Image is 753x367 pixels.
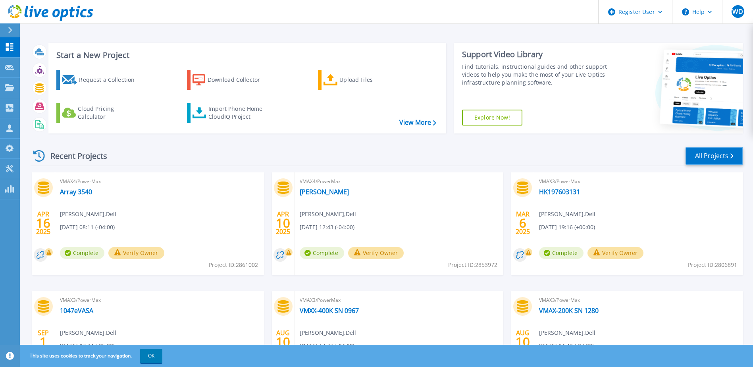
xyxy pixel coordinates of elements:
[208,105,270,121] div: Import Phone Home CloudIQ Project
[462,110,522,126] a: Explore Now!
[539,328,595,337] span: [PERSON_NAME] , Dell
[539,342,594,350] span: [DATE] 14:43 (-04:00)
[187,70,275,90] a: Download Collector
[36,327,51,356] div: SEP 2023
[56,70,145,90] a: Request a Collection
[60,296,259,305] span: VMAX3/PowerMax
[300,223,354,232] span: [DATE] 12:43 (-04:00)
[399,119,436,126] a: View More
[448,261,497,269] span: Project ID: 2853972
[60,188,92,196] a: Array 3540
[300,247,344,259] span: Complete
[686,147,743,165] a: All Projects
[60,328,116,337] span: [PERSON_NAME] , Dell
[140,349,162,363] button: OK
[539,247,584,259] span: Complete
[539,188,580,196] a: HK197603131
[60,247,104,259] span: Complete
[339,72,403,88] div: Upload Files
[60,177,259,186] span: VMAX4/PowerMax
[516,338,530,345] span: 10
[60,307,93,315] a: 1047eVASA
[300,342,354,350] span: [DATE] 14:47 (-04:00)
[56,103,145,123] a: Cloud Pricing Calculator
[56,51,436,60] h3: Start a New Project
[275,327,291,356] div: AUG 2023
[275,209,291,238] div: APR 2025
[79,72,143,88] div: Request a Collection
[60,210,116,218] span: [PERSON_NAME] , Dell
[539,296,738,305] span: VMAX3/PowerMax
[60,223,115,232] span: [DATE] 08:11 (-04:00)
[300,328,356,337] span: [PERSON_NAME] , Dell
[300,296,499,305] span: VMAX3/PowerMax
[539,307,599,315] a: VMAX-200K SN 1280
[208,72,271,88] div: Download Collector
[22,349,162,363] span: This site uses cookies to track your navigation.
[276,338,290,345] span: 10
[36,209,51,238] div: APR 2025
[300,307,359,315] a: VMXX-400K SN 0967
[688,261,737,269] span: Project ID: 2806891
[300,210,356,218] span: [PERSON_NAME] , Dell
[300,188,349,196] a: [PERSON_NAME]
[209,261,258,269] span: Project ID: 2861002
[108,247,164,259] button: Verify Owner
[348,247,404,259] button: Verify Owner
[276,220,290,226] span: 10
[300,177,499,186] span: VMAX4/PowerMax
[40,338,47,345] span: 1
[515,327,530,356] div: AUG 2023
[318,70,406,90] a: Upload Files
[515,209,530,238] div: MAR 2025
[539,210,595,218] span: [PERSON_NAME] , Dell
[539,223,595,232] span: [DATE] 19:16 (+00:00)
[519,220,526,226] span: 6
[31,146,118,166] div: Recent Projects
[462,63,609,87] div: Find tutorials, instructional guides and other support videos to help you make the most of your L...
[732,8,743,15] span: WD
[587,247,643,259] button: Verify Owner
[539,177,738,186] span: VMAX3/PowerMax
[78,105,141,121] div: Cloud Pricing Calculator
[36,220,50,226] span: 16
[462,49,609,60] div: Support Video Library
[60,342,115,350] span: [DATE] 07:34 (-05:00)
